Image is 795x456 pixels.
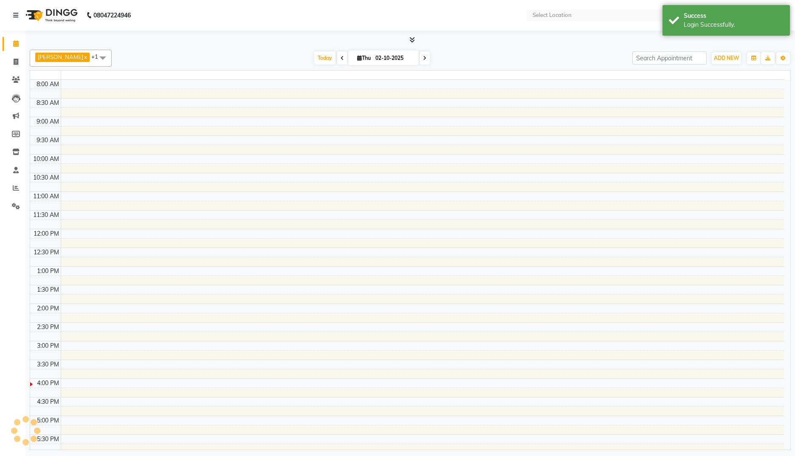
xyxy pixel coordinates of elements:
div: 2:30 PM [35,323,61,332]
div: 9:30 AM [35,136,61,145]
span: [PERSON_NAME] [38,53,83,60]
input: 2025-10-02 [373,52,415,65]
div: 11:30 AM [31,211,61,220]
b: 08047224946 [93,3,131,27]
div: 1:30 PM [35,285,61,294]
div: 10:30 AM [31,173,61,182]
div: 3:00 PM [35,341,61,350]
span: +1 [91,53,104,60]
div: 5:00 PM [35,416,61,425]
a: x [83,53,87,60]
span: Today [314,51,335,65]
div: 2:00 PM [35,304,61,313]
div: 1:00 PM [35,267,61,276]
div: 12:00 PM [32,229,61,238]
div: 4:00 PM [35,379,61,388]
div: Select Location [533,11,572,20]
div: 3:30 PM [35,360,61,369]
div: 10:00 AM [31,155,61,163]
div: 8:30 AM [35,99,61,107]
span: Thu [355,55,373,61]
div: 4:30 PM [35,397,61,406]
div: 11:00 AM [31,192,61,201]
div: 9:00 AM [35,117,61,126]
img: logo [22,3,80,27]
div: 5:30 PM [35,435,61,444]
div: 12:30 PM [32,248,61,257]
div: 8:00 AM [35,80,61,89]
